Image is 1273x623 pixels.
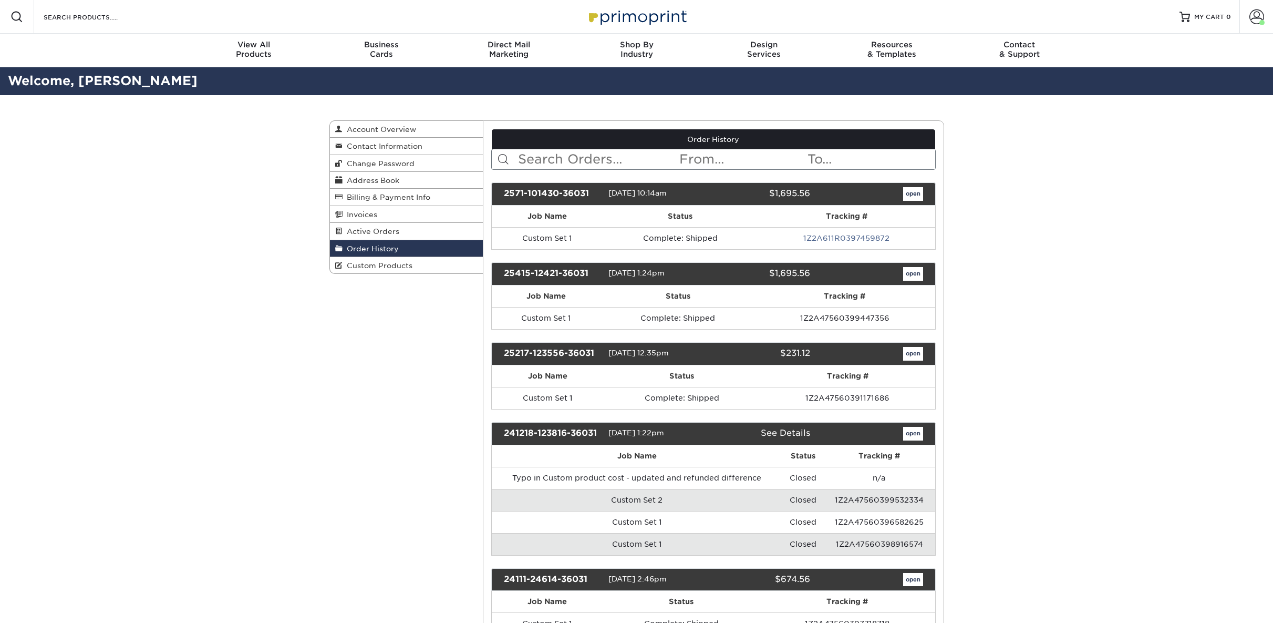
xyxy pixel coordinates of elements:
[343,227,399,236] span: Active Orders
[603,591,760,612] th: Status
[496,347,608,361] div: 25217-123556-36031
[492,533,782,555] td: Custom Set 1
[782,467,824,489] td: Closed
[330,206,483,223] a: Invoices
[492,591,603,612] th: Job Name
[573,40,700,49] span: Shop By
[782,511,824,533] td: Closed
[496,573,608,587] div: 24111-24614-36031
[330,155,483,172] a: Change Password
[445,40,573,49] span: Direct Mail
[343,244,399,253] span: Order History
[492,511,782,533] td: Custom Set 1
[496,427,608,441] div: 241218-123816-36031
[343,210,377,219] span: Invoices
[608,349,669,357] span: [DATE] 12:35pm
[601,285,755,307] th: Status
[824,533,935,555] td: 1Z2A47560398916574
[706,573,818,587] div: $674.56
[903,573,923,587] a: open
[700,40,828,59] div: Services
[190,40,318,49] span: View All
[317,34,445,67] a: BusinessCards
[573,34,700,67] a: Shop ByIndustry
[602,227,758,249] td: Complete: Shipped
[343,125,416,134] span: Account Overview
[758,206,935,227] th: Tracking #
[903,187,923,201] a: open
[608,428,664,437] span: [DATE] 1:22pm
[706,347,818,361] div: $231.12
[700,40,828,49] span: Design
[806,149,935,169] input: To...
[824,511,935,533] td: 1Z2A47560396582625
[445,34,573,67] a: Direct MailMarketing
[317,40,445,49] span: Business
[496,267,608,281] div: 25415-12421-36031
[700,34,828,67] a: DesignServices
[190,34,318,67] a: View AllProducts
[603,387,760,409] td: Complete: Shipped
[903,347,923,361] a: open
[603,365,760,387] th: Status
[492,227,602,249] td: Custom Set 1
[492,307,601,329] td: Custom Set 1
[343,261,412,270] span: Custom Products
[601,307,755,329] td: Complete: Shipped
[782,533,824,555] td: Closed
[824,445,935,467] th: Tracking #
[803,234,889,242] a: 1Z2A611R0397459872
[492,489,782,511] td: Custom Set 2
[330,223,483,240] a: Active Orders
[496,187,608,201] div: 2571-101430-36031
[330,189,483,206] a: Billing & Payment Info
[706,267,818,281] div: $1,695.56
[761,428,810,438] a: See Details
[824,467,935,489] td: n/a
[828,40,956,59] div: & Templates
[760,365,935,387] th: Tracking #
[317,40,445,59] div: Cards
[608,189,667,197] span: [DATE] 10:14am
[492,129,935,149] a: Order History
[782,489,824,511] td: Closed
[343,193,430,201] span: Billing & Payment Info
[956,40,1083,49] span: Contact
[330,240,483,257] a: Order History
[330,257,483,273] a: Custom Products
[492,467,782,489] td: Typo in Custom product cost - updated and refunded difference
[190,40,318,59] div: Products
[828,40,956,49] span: Resources
[492,445,782,467] th: Job Name
[445,40,573,59] div: Marketing
[492,387,603,409] td: Custom Set 1
[492,365,603,387] th: Job Name
[956,34,1083,67] a: Contact& Support
[43,11,145,23] input: SEARCH PRODUCTS.....
[330,121,483,138] a: Account Overview
[760,387,935,409] td: 1Z2A47560391171686
[754,307,935,329] td: 1Z2A47560399447356
[1194,13,1224,22] span: MY CART
[492,206,602,227] th: Job Name
[602,206,758,227] th: Status
[678,149,806,169] input: From...
[824,489,935,511] td: 1Z2A47560399532334
[517,149,678,169] input: Search Orders...
[330,172,483,189] a: Address Book
[903,427,923,441] a: open
[608,575,667,583] span: [DATE] 2:46pm
[584,5,689,28] img: Primoprint
[343,159,415,168] span: Change Password
[956,40,1083,59] div: & Support
[330,138,483,155] a: Contact Information
[754,285,935,307] th: Tracking #
[608,269,665,277] span: [DATE] 1:24pm
[782,445,824,467] th: Status
[706,187,818,201] div: $1,695.56
[343,142,422,150] span: Contact Information
[492,285,601,307] th: Job Name
[903,267,923,281] a: open
[573,40,700,59] div: Industry
[1226,13,1231,21] span: 0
